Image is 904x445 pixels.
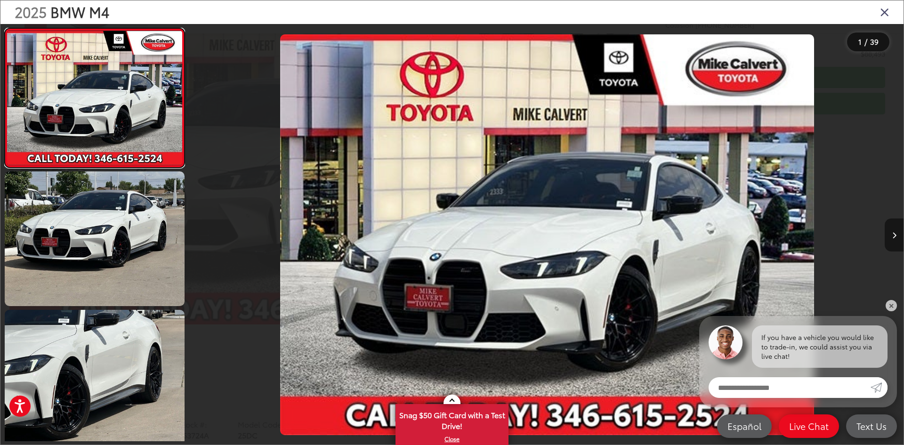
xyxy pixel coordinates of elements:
[5,31,184,165] img: 2025 BMW M4 Competition
[50,1,109,22] span: BMW M4
[871,377,888,398] a: Submit
[864,39,868,45] span: /
[846,414,897,438] a: Text Us
[723,420,766,432] span: Español
[396,405,508,434] span: Snag $50 Gift Card with a Test Drive!
[717,414,772,438] a: Español
[858,36,862,47] span: 1
[885,218,904,251] button: Next image
[3,170,186,307] img: 2025 BMW M4 Competition
[15,1,47,22] span: 2025
[191,34,904,435] div: 2025 BMW M4 Competition 0
[709,325,743,359] img: Agent profile photo
[852,420,891,432] span: Text Us
[870,36,879,47] span: 39
[280,34,814,435] img: 2025 BMW M4 Competition
[709,377,871,398] input: Enter your message
[880,6,889,18] i: Close gallery
[779,414,839,438] a: Live Chat
[752,325,888,368] div: If you have a vehicle you would like to trade-in, we could assist you via live chat!
[784,420,833,432] span: Live Chat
